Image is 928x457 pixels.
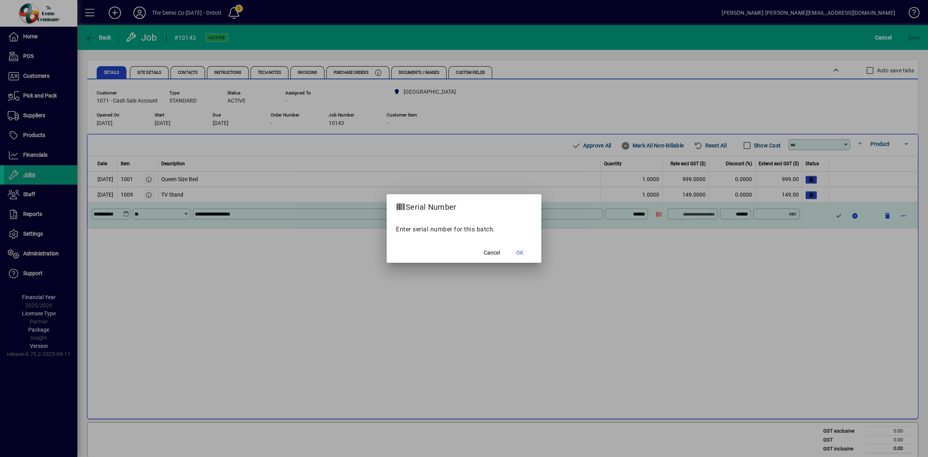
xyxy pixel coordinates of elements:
[396,225,532,234] p: Enter serial number for this batch.
[479,246,504,260] button: Cancel
[516,249,524,257] span: OK
[484,249,500,257] span: Cancel
[387,194,466,217] h2: Serial Number
[507,246,532,260] button: OK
